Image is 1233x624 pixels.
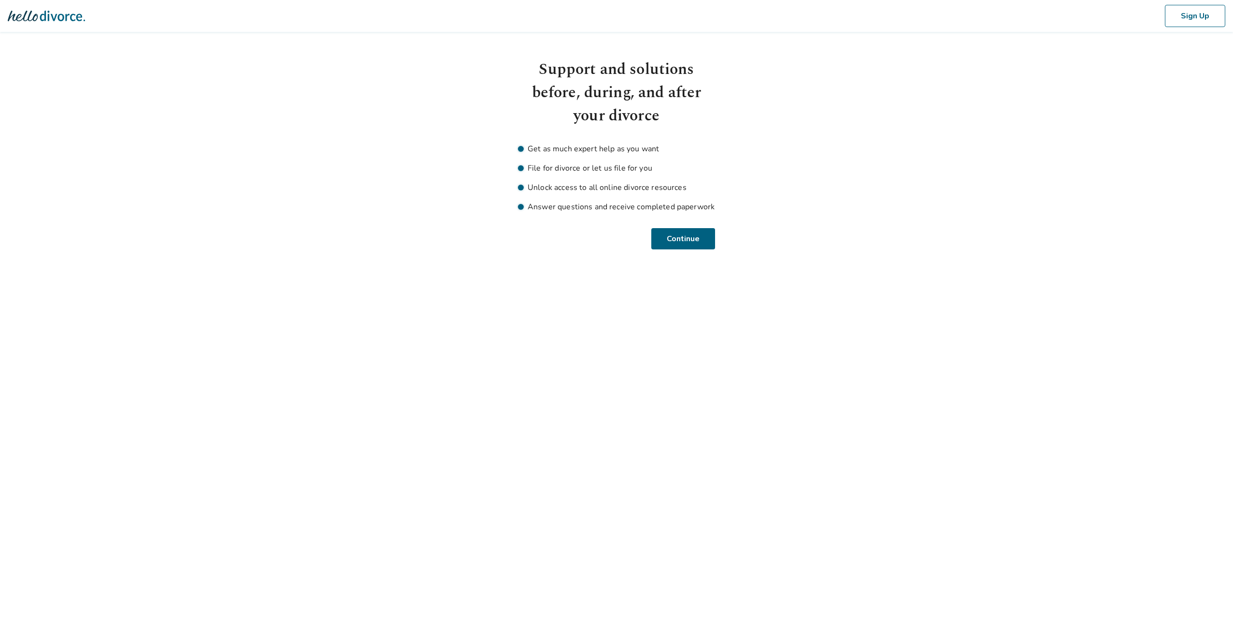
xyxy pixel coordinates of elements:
li: File for divorce or let us file for you [518,162,715,174]
img: Hello Divorce Logo [8,6,85,26]
li: Unlock access to all online divorce resources [518,182,715,193]
li: Get as much expert help as you want [518,143,715,155]
button: Continue [653,228,715,249]
h1: Support and solutions before, during, and after your divorce [518,58,715,128]
li: Answer questions and receive completed paperwork [518,201,715,213]
button: Sign Up [1165,5,1225,27]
